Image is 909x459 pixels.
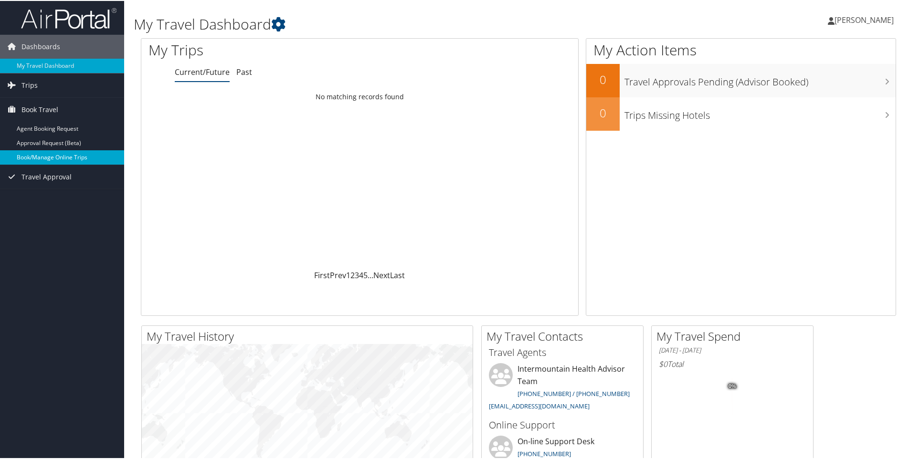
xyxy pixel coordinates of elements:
span: [PERSON_NAME] [835,14,894,24]
a: 5 [363,269,368,280]
li: Intermountain Health Advisor Team [484,362,641,413]
a: [PERSON_NAME] [828,5,903,33]
h1: My Travel Dashboard [134,13,647,33]
a: [PHONE_NUMBER] / [PHONE_NUMBER] [518,388,630,397]
a: Last [390,269,405,280]
h2: My Travel History [147,327,473,344]
a: 3 [355,269,359,280]
img: airportal-logo.png [21,6,116,29]
h6: Total [659,358,806,368]
td: No matching records found [141,87,578,104]
a: 2 [350,269,355,280]
a: Current/Future [175,66,230,76]
a: Next [373,269,390,280]
a: 0Travel Approvals Pending (Advisor Booked) [586,63,896,96]
a: 0Trips Missing Hotels [586,96,896,130]
a: [PHONE_NUMBER] [518,449,571,457]
a: 4 [359,269,363,280]
span: $0 [659,358,667,368]
span: Dashboards [21,34,60,58]
h3: Trips Missing Hotels [624,103,896,121]
h1: My Action Items [586,39,896,59]
a: 1 [346,269,350,280]
h2: My Travel Spend [656,327,813,344]
h2: 0 [586,71,620,87]
h6: [DATE] - [DATE] [659,345,806,354]
a: Past [236,66,252,76]
span: Travel Approval [21,164,72,188]
h2: My Travel Contacts [486,327,643,344]
a: Prev [330,269,346,280]
h3: Travel Approvals Pending (Advisor Booked) [624,70,896,88]
h2: 0 [586,104,620,120]
a: [EMAIL_ADDRESS][DOMAIN_NAME] [489,401,590,409]
span: … [368,269,373,280]
span: Trips [21,73,38,96]
span: Book Travel [21,97,58,121]
tspan: 0% [729,383,736,388]
h3: Online Support [489,417,636,431]
h1: My Trips [148,39,389,59]
h3: Travel Agents [489,345,636,358]
a: First [314,269,330,280]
